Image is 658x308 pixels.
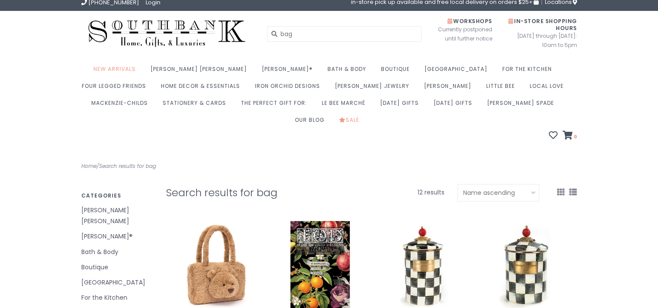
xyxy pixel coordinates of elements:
[81,231,153,242] a: [PERSON_NAME]®
[81,205,153,227] a: [PERSON_NAME] [PERSON_NAME]
[75,161,329,171] div: /
[335,80,414,97] a: [PERSON_NAME] Jewelry
[434,97,477,114] a: [DATE] Gifts
[81,162,97,170] a: Home
[262,63,317,80] a: [PERSON_NAME]®
[418,188,444,197] span: 12 results
[81,193,153,198] h3: Categories
[339,114,364,131] a: Sale
[563,132,577,141] a: 0
[94,63,140,80] a: New Arrivals
[380,97,423,114] a: [DATE] Gifts
[255,80,324,97] a: Iron Orchid Designs
[81,247,153,258] a: Bath & Body
[530,80,568,97] a: Local Love
[81,262,153,273] a: Boutique
[424,63,492,80] a: [GEOGRAPHIC_DATA]
[295,114,329,131] a: Our Blog
[241,97,311,114] a: The perfect gift for:
[150,63,251,80] a: [PERSON_NAME] [PERSON_NAME]
[99,162,156,170] a: Search results for bag
[487,97,558,114] a: [PERSON_NAME] Spade
[381,63,414,80] a: Boutique
[502,63,556,80] a: For the Kitchen
[573,133,577,140] span: 0
[448,17,492,25] span: Workshops
[267,26,421,42] input: Let us help you search for the right gift!
[82,80,150,97] a: Four Legged Friends
[163,97,230,114] a: Stationery & Cards
[508,17,577,32] span: In-Store Shopping Hours
[505,31,577,50] span: [DATE] through [DATE]: 10am to 5pm
[427,25,492,43] span: Currently postponed until further notice
[327,63,371,80] a: Bath & Body
[81,277,153,288] a: [GEOGRAPHIC_DATA]
[81,292,153,303] a: For the Kitchen
[486,80,519,97] a: Little Bee
[91,97,152,114] a: MacKenzie-Childs
[81,17,253,50] img: Southbank Gift Company -- Home, Gifts, and Luxuries
[166,187,349,198] h1: Search results for bag
[322,97,370,114] a: Le Bee Marché
[424,80,476,97] a: [PERSON_NAME]
[161,80,244,97] a: Home Decor & Essentials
